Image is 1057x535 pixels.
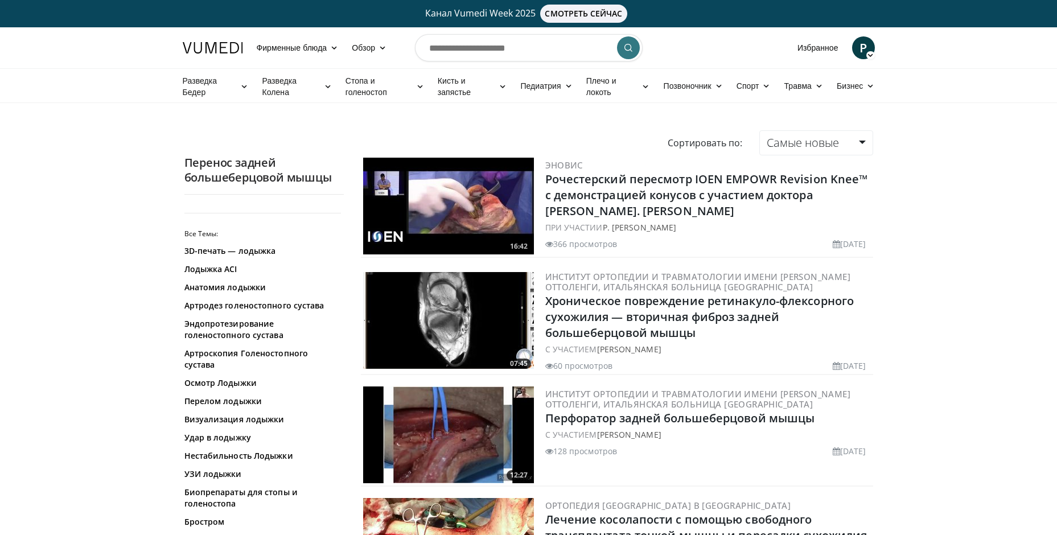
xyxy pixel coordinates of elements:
[852,36,875,59] a: P
[553,360,612,371] ya-tr-span: 60 просмотров
[255,75,338,98] a: Разведка Колена
[363,386,534,483] img: 27ebbf41-5e47-4f8e-b98d-029c8bf59495.300x170_q85_crop-smart_upscale.jpg
[184,377,338,389] a: Осмотр Лодыжки
[184,450,338,462] a: Нестабильность Лодыжки
[184,468,338,480] a: УЗИ лодыжки
[737,80,759,92] ya-tr-span: Спорт
[363,158,534,254] a: 16:42
[345,36,393,59] a: Обзор
[363,272,534,369] a: 07:45
[759,130,873,155] a: Самые новые
[545,8,622,19] ya-tr-span: СМОТРЕТЬ СЕЙЧАС
[184,396,262,407] ya-tr-span: Перелом лодыжки
[545,388,851,410] a: Институт ортопедии и травматологии имени [PERSON_NAME] Оттоленги, Итальянская больница [GEOGRAPHI...
[363,158,534,254] img: b5850bff-7d8d-4b16-9255-f8ff9f89da25.300x170_q85_crop-smart_upscale.jpg
[184,300,338,311] a: Артродез голеностопного сустава
[184,155,332,185] ya-tr-span: Перенос задней большеберцовой мышцы
[184,487,338,509] a: Биопрепараты для стопы и голеностопа
[545,410,815,426] a: Перфоратор задней большеберцовой мышцы
[184,245,276,257] ya-tr-span: 3D-печать — лодыжка
[339,75,431,98] a: Стопа и голеностоп
[837,80,863,92] ya-tr-span: Бизнес
[184,396,338,407] a: Перелом лодыжки
[668,136,742,150] ya-tr-span: Сортировать по:
[657,75,730,97] a: Позвоночник
[597,429,661,440] a: [PERSON_NAME]
[664,80,711,92] ya-tr-span: Позвоночник
[431,75,514,98] a: Кисть и запястье
[586,75,639,98] ya-tr-span: Плечо и локоть
[184,516,225,528] ya-tr-span: Бростром
[545,159,583,171] a: Эновис
[579,75,657,98] a: Плечо и локоть
[603,222,677,233] ya-tr-span: Р. [PERSON_NAME]
[250,36,346,59] a: Фирменные блюда
[507,470,531,480] span: 12:27
[778,75,830,97] a: Травма
[840,360,866,371] ya-tr-span: [DATE]
[184,318,338,341] a: Эндопротезирование голеностопного сустава
[184,414,338,425] a: Визуализация лодыжки
[184,377,257,389] ya-tr-span: Осмотр Лодыжки
[791,36,845,59] a: Избранное
[438,75,496,98] ya-tr-span: Кисть и запястье
[184,432,338,443] a: Удар в лодыжку
[415,34,643,61] input: Поиск тем, выступлений
[184,229,219,238] ya-tr-span: Все Темы:
[346,75,413,98] ya-tr-span: Стопа и голеностоп
[184,516,338,528] a: Бростром
[545,500,791,511] a: Ортопедия [GEOGRAPHIC_DATA] в [GEOGRAPHIC_DATA]
[184,245,338,257] a: 3D-печать — лодыжка
[425,7,536,19] ya-tr-span: Канал Vumedi Week 2025
[730,75,778,97] a: Спорт
[840,238,866,249] ya-tr-span: [DATE]
[545,271,851,293] a: Институт ортопедии и травматологии имени [PERSON_NAME] Оттоленги, Итальянская больница [GEOGRAPHI...
[184,432,251,443] ya-tr-span: Удар в лодыжку
[797,42,838,53] ya-tr-span: Избранное
[507,359,531,369] span: 07:45
[859,39,867,56] ya-tr-span: P
[183,75,237,98] ya-tr-span: Разведка Бедер
[184,5,873,23] a: Канал Vumedi Week 2025СМОТРЕТЬ СЕЙЧАС
[176,75,256,98] a: Разведка Бедер
[184,282,338,293] a: Анатомия лодыжки
[545,429,597,440] ya-tr-span: С УЧАСТИЕМ
[257,42,327,53] ya-tr-span: Фирменные блюда
[545,171,868,219] a: Рочестерский пересмотр IOEN EMPOWR Revision Knee™ с демонстрацией конусов с участием доктора [PER...
[507,241,531,252] span: 16:42
[184,282,266,293] ya-tr-span: Анатомия лодыжки
[597,344,661,355] a: [PERSON_NAME]
[840,446,866,456] ya-tr-span: [DATE]
[767,135,839,150] ya-tr-span: Самые новые
[553,238,617,249] ya-tr-span: 366 просмотров
[553,446,617,456] ya-tr-span: 128 просмотров
[363,386,534,483] a: 12:27
[184,468,242,480] ya-tr-span: УЗИ лодыжки
[545,222,603,233] ya-tr-span: ПРИ УЧАСТИИ
[545,293,854,340] a: Хроническое повреждение ретинакуло-флексорного сухожилия — вторичная фиброз задней большеберцовой...
[262,75,320,98] ya-tr-span: Разведка Колена
[184,264,237,275] ya-tr-span: Лодыжка ACI
[363,272,534,369] img: 58a9bbf5-e53d-48b7-a5bc-85c7c5bc5391.300x170_q85_crop-smart_upscale.jpg
[184,414,285,425] ya-tr-span: Визуализация лодыжки
[184,450,293,462] ya-tr-span: Нестабильность Лодыжки
[784,80,812,92] ya-tr-span: Травма
[183,42,243,53] img: Логотип VuMedi
[184,348,338,371] a: Артроскопия Голеностопного сустава
[352,42,375,53] ya-tr-span: Обзор
[184,300,324,311] ya-tr-span: Артродез голеностопного сустава
[830,75,881,97] a: Бизнес
[184,264,338,275] a: Лодыжка ACI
